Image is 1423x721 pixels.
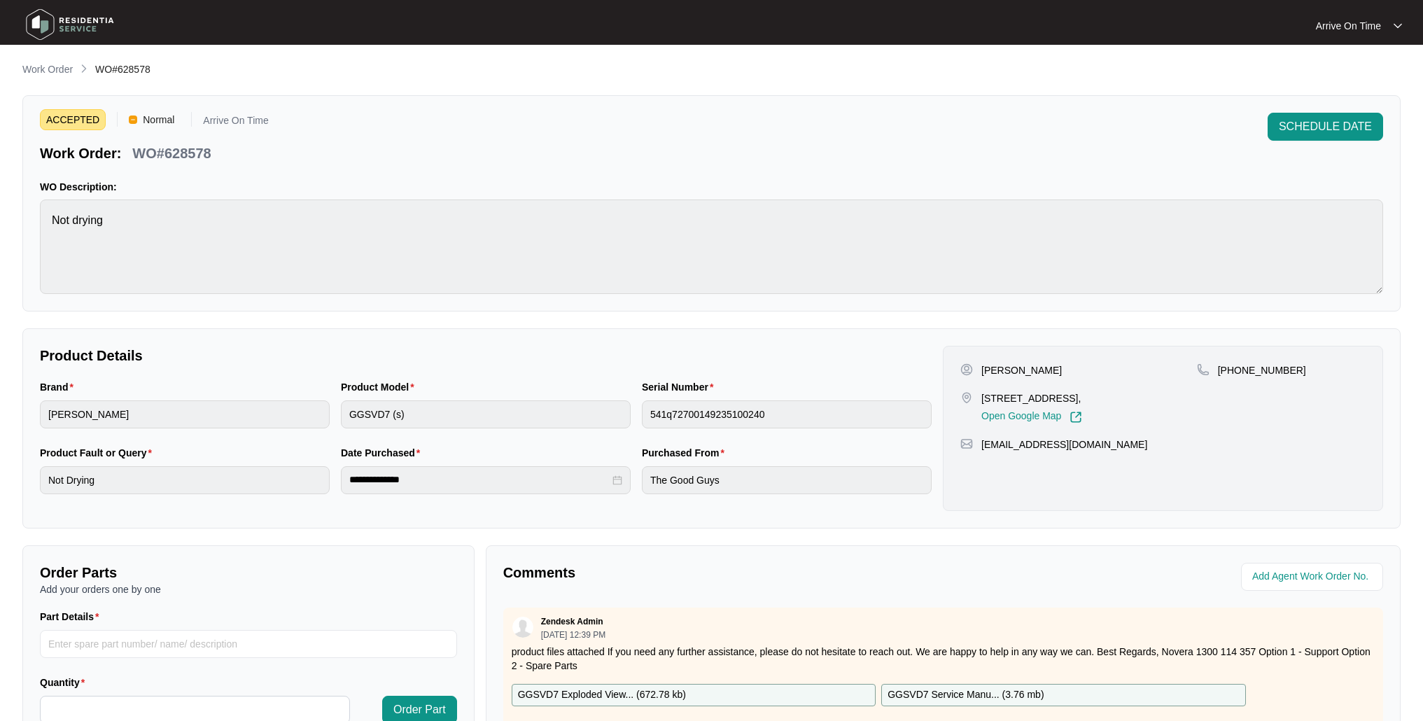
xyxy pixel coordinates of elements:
span: WO#628578 [95,64,150,75]
span: SCHEDULE DATE [1279,118,1372,135]
a: Work Order [20,62,76,78]
label: Product Model [341,380,420,394]
input: Product Model [341,400,631,428]
img: residentia service logo [21,3,119,45]
img: map-pin [960,391,973,404]
p: [DATE] 12:39 PM [541,631,605,639]
label: Brand [40,380,79,394]
p: WO#628578 [132,143,211,163]
input: Part Details [40,630,457,658]
p: [EMAIL_ADDRESS][DOMAIN_NAME] [981,437,1147,451]
p: product files attached If you need any further assistance, please do not hesitate to reach out. W... [512,645,1375,673]
p: Add your orders one by one [40,582,457,596]
img: dropdown arrow [1394,22,1402,29]
p: [PHONE_NUMBER] [1218,363,1306,377]
p: WO Description: [40,180,1383,194]
input: Date Purchased [349,472,610,487]
label: Date Purchased [341,446,426,460]
input: Brand [40,400,330,428]
p: [PERSON_NAME] [981,363,1062,377]
input: Add Agent Work Order No. [1252,568,1375,585]
input: Purchased From [642,466,932,494]
label: Serial Number [642,380,719,394]
img: map-pin [960,437,973,450]
img: Vercel Logo [129,115,137,124]
textarea: Not drying [40,199,1383,294]
img: chevron-right [78,63,90,74]
label: Part Details [40,610,105,624]
p: Zendesk Admin [541,616,603,627]
label: Product Fault or Query [40,446,157,460]
label: Purchased From [642,446,730,460]
p: Arrive On Time [1316,19,1381,33]
img: map-pin [1197,363,1210,376]
p: GGSVD7 Exploded View... ( 672.78 kb ) [518,687,686,703]
input: Serial Number [642,400,932,428]
p: [STREET_ADDRESS], [981,391,1082,405]
img: Link-External [1070,411,1082,423]
p: Order Parts [40,563,457,582]
p: Arrive On Time [203,115,268,130]
p: Work Order [22,62,73,76]
input: Product Fault or Query [40,466,330,494]
p: GGSVD7 Service Manu... ( 3.76 mb ) [888,687,1044,703]
span: Normal [137,109,180,130]
span: Order Part [393,701,446,718]
p: Product Details [40,346,932,365]
a: Open Google Map [981,411,1082,423]
p: Comments [503,563,934,582]
button: SCHEDULE DATE [1268,113,1383,141]
label: Quantity [40,675,90,689]
img: user-pin [960,363,973,376]
img: user.svg [512,617,533,638]
p: Work Order: [40,143,121,163]
span: ACCEPTED [40,109,106,130]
